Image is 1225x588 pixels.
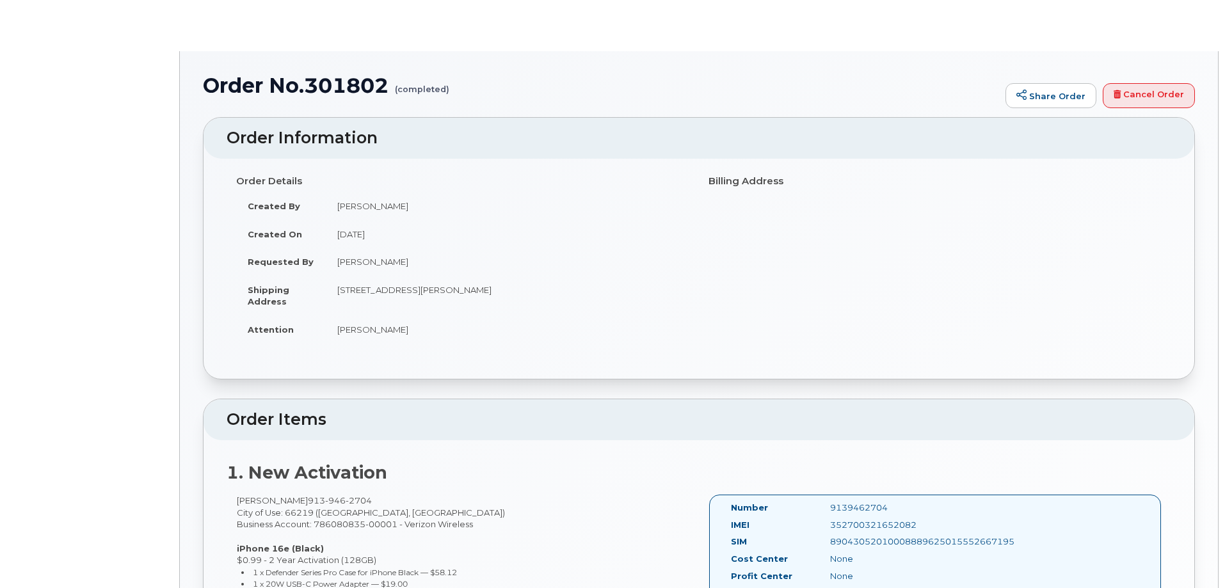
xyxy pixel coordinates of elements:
[227,411,1171,429] h2: Order Items
[731,553,788,565] label: Cost Center
[731,519,749,531] label: IMEI
[236,176,689,187] h4: Order Details
[326,276,689,315] td: [STREET_ADDRESS][PERSON_NAME]
[326,220,689,248] td: [DATE]
[326,315,689,344] td: [PERSON_NAME]
[731,536,747,548] label: SIM
[821,570,960,582] div: None
[248,229,302,239] strong: Created On
[237,543,324,553] strong: iPhone 16e (Black)
[1103,83,1195,109] a: Cancel Order
[308,495,372,505] span: 913
[326,248,689,276] td: [PERSON_NAME]
[731,502,768,514] label: Number
[821,536,960,548] div: 89043052010008889625015552667195
[821,519,960,531] div: 352700321652082
[227,129,1171,147] h2: Order Information
[346,495,372,505] span: 2704
[395,74,449,94] small: (completed)
[248,201,300,211] strong: Created By
[709,176,1162,187] h4: Billing Address
[325,495,346,505] span: 946
[326,192,689,220] td: [PERSON_NAME]
[203,74,999,97] h1: Order No.301802
[248,285,289,307] strong: Shipping Address
[821,553,960,565] div: None
[821,502,960,514] div: 9139462704
[253,568,457,577] small: 1 x Defender Series Pro Case for iPhone Black — $58.12
[248,324,294,335] strong: Attention
[1005,83,1096,109] a: Share Order
[248,257,314,267] strong: Requested By
[227,462,387,483] strong: 1. New Activation
[731,570,792,582] label: Profit Center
